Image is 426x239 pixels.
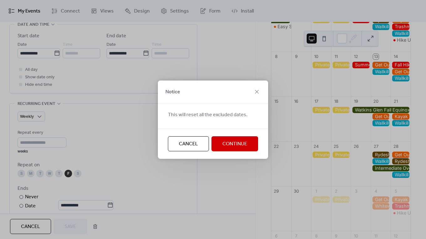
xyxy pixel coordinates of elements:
span: Continue [222,140,247,148]
span: Cancel [179,140,198,148]
button: Cancel [168,136,209,151]
button: Continue [211,136,258,151]
span: Notice [165,88,180,96]
span: This will reset all the excluded dates. [168,111,247,119]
